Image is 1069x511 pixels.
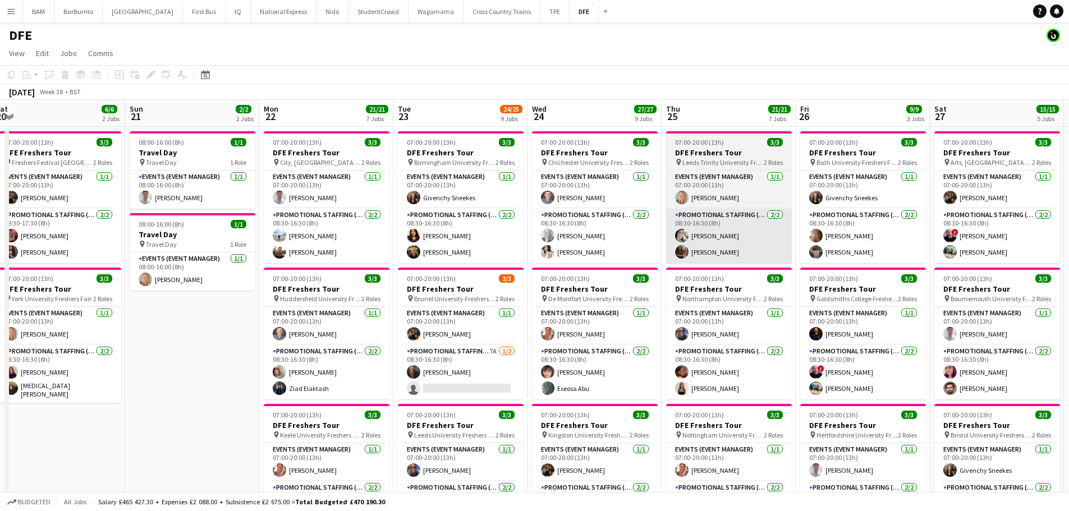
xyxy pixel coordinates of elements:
button: Cross Country Trains [464,1,540,22]
button: First Bus [183,1,226,22]
div: [DATE] [9,86,35,98]
div: BST [70,88,81,96]
div: Salary £465 427.30 + Expenses £2 088.00 + Subsistence £2 675.00 = [98,498,385,506]
span: Edit [36,48,49,58]
button: Nido [316,1,348,22]
button: BarBurrito [54,1,103,22]
span: All jobs [62,498,89,506]
button: IQ [226,1,251,22]
a: Edit [31,46,53,61]
button: National Express [251,1,316,22]
app-user-avatar: Tim Bodenham [1047,29,1060,42]
span: Comms [88,48,113,58]
span: Week 38 [37,88,65,96]
span: View [9,48,25,58]
span: Budgeted [18,498,51,506]
button: [GEOGRAPHIC_DATA] [103,1,183,22]
h1: DFE [9,27,32,44]
button: TPE [540,1,570,22]
button: DFE [570,1,599,22]
button: StudentCrowd [348,1,409,22]
a: Comms [84,46,118,61]
button: Wagamama [409,1,464,22]
span: Jobs [60,48,77,58]
a: View [4,46,29,61]
a: Jobs [56,46,81,61]
span: Total Budgeted £470 190.30 [295,498,385,506]
button: Budgeted [6,496,52,508]
button: BAM [23,1,54,22]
